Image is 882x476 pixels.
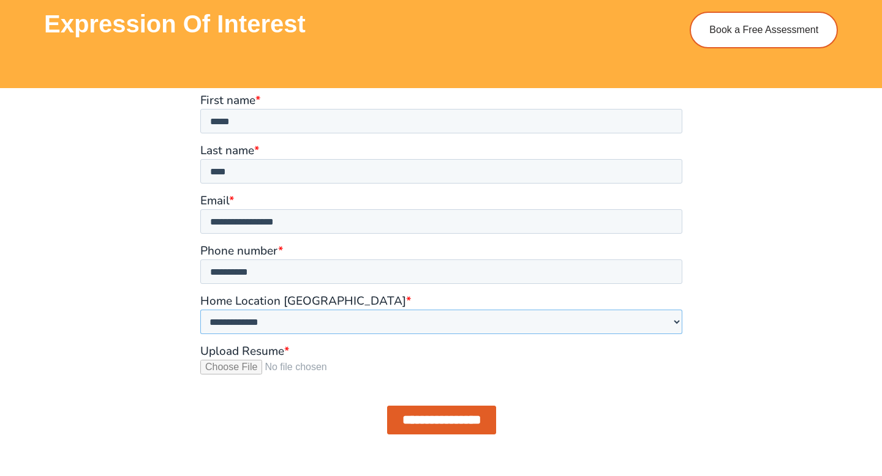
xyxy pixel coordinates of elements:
[690,12,838,48] a: Book a Free Assessment
[672,338,882,476] iframe: Chat Widget
[200,94,682,445] iframe: Form 0
[44,12,669,36] h3: Expression of Interest
[709,25,818,35] span: Book a Free Assessment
